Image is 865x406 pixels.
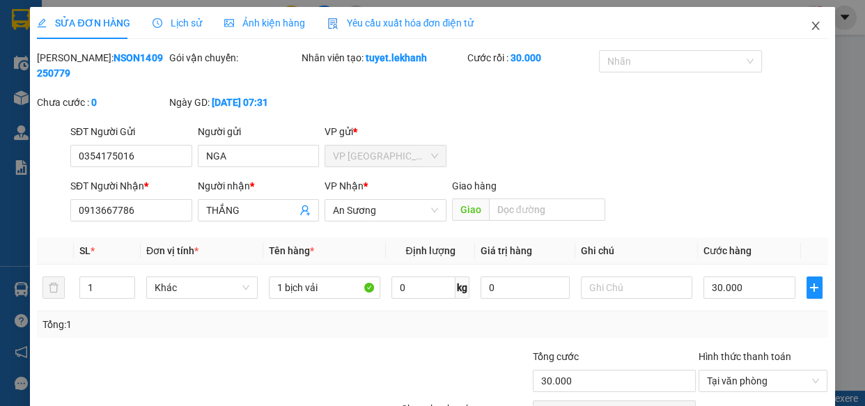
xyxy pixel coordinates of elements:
[481,245,532,256] span: Giá trị hàng
[70,124,192,139] div: SĐT Người Gửi
[155,277,249,298] span: Khác
[703,245,751,256] span: Cước hàng
[169,95,299,110] div: Ngày GD:
[366,52,427,63] b: tuyet.lekhanh
[327,18,338,29] img: icon
[325,124,446,139] div: VP gửi
[42,276,65,299] button: delete
[37,18,47,28] span: edit
[212,97,268,108] b: [DATE] 07:31
[79,245,91,256] span: SL
[796,7,835,46] button: Close
[91,97,97,108] b: 0
[452,180,497,192] span: Giao hàng
[169,50,299,65] div: Gói vận chuyển:
[269,276,380,299] input: VD: Bàn, Ghế
[807,282,822,293] span: plus
[489,198,605,221] input: Dọc đường
[153,18,162,28] span: clock-circle
[533,351,579,362] span: Tổng cước
[455,276,469,299] span: kg
[510,52,540,63] b: 30.000
[224,18,234,28] span: picture
[333,146,438,166] span: VP Ninh Sơn
[810,20,821,31] span: close
[333,200,438,221] span: An Sương
[707,370,820,391] span: Tại văn phòng
[299,205,311,216] span: user-add
[575,237,698,265] th: Ghi chú
[269,245,314,256] span: Tên hàng
[699,351,791,362] label: Hình thức thanh toán
[37,50,166,81] div: [PERSON_NAME]:
[302,50,464,65] div: Nhân viên tạo:
[452,198,489,221] span: Giao
[327,17,474,29] span: Yêu cầu xuất hóa đơn điện tử
[70,178,192,194] div: SĐT Người Nhận
[146,245,198,256] span: Đơn vị tính
[467,50,596,65] div: Cước rồi :
[153,17,202,29] span: Lịch sử
[37,17,130,29] span: SỬA ĐƠN HÀNG
[405,245,455,256] span: Định lượng
[224,17,305,29] span: Ảnh kiện hàng
[806,276,823,299] button: plus
[325,180,364,192] span: VP Nhận
[198,124,320,139] div: Người gửi
[581,276,692,299] input: Ghi Chú
[37,95,166,110] div: Chưa cước :
[198,178,320,194] div: Người nhận
[42,317,335,332] div: Tổng: 1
